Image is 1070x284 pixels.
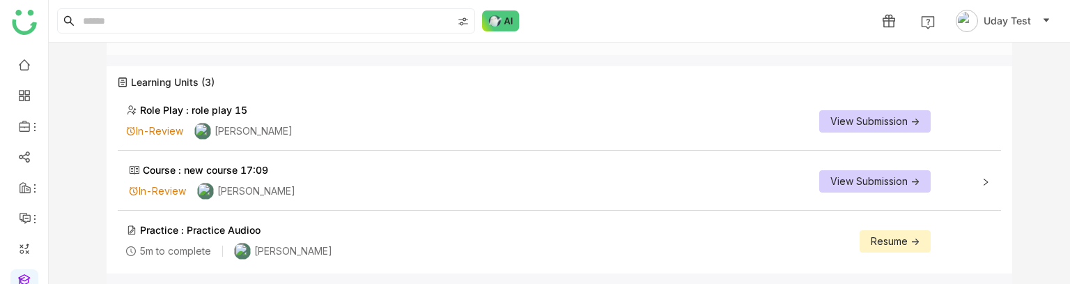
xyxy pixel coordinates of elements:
[131,77,215,87] span: Learning Units (3)
[194,123,211,140] img: 684a9b22de261c4b36a3d00f
[953,10,1053,32] button: Uday Test
[830,174,920,189] span: View Submission ->
[12,10,37,35] img: logo
[136,124,183,139] div: In-Review
[126,223,261,237] div: Practice :
[956,10,978,32] img: avatar
[482,10,520,31] img: ask-buddy-normal.svg
[458,16,469,27] img: search-type.svg
[984,13,1031,29] span: Uday Test
[187,223,261,237] div: Practice Audioo
[118,214,1001,270] div: Practice :Practice Audioo5m to complete[PERSON_NAME]Resume ->
[139,184,186,199] div: In-Review
[830,114,920,129] span: View Submission ->
[921,15,935,29] img: help.svg
[819,170,931,193] button: View Submission ->
[860,230,931,253] button: Resume ->
[197,183,214,200] img: 684a9b22de261c4b36a3d00f
[118,77,127,87] img: union.svg
[819,110,931,133] button: View Submission ->
[192,103,247,117] div: role play 15
[254,244,332,259] div: [PERSON_NAME]
[184,163,268,177] div: new course 17:09
[217,184,295,199] div: [PERSON_NAME]
[126,103,247,117] div: Role Play :
[118,154,1001,210] div: Course :new course 17:09In-Review[PERSON_NAME]View Submission ->
[215,124,293,139] div: [PERSON_NAME]
[234,243,251,260] img: 684a9b22de261c4b36a3d00f
[871,234,920,249] span: Resume ->
[139,244,211,259] div: 5m to complete
[118,94,1001,150] div: Role Play :role play 15In-Review[PERSON_NAME]View Submission ->
[129,163,268,177] div: Course :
